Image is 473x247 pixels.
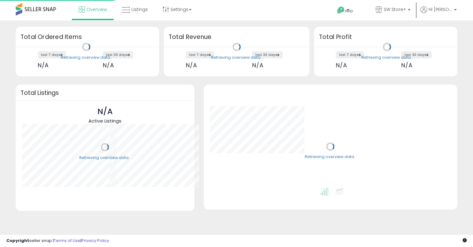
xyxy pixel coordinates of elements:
[86,6,107,13] span: Overview
[6,238,109,244] div: seller snap | |
[337,6,345,14] i: Get Help
[345,8,353,14] span: Help
[420,6,457,20] a: Hi [PERSON_NAME]
[429,6,452,13] span: Hi [PERSON_NAME]
[6,238,29,244] strong: Copyright
[305,154,356,160] div: Retrieving overview data..
[54,238,81,244] a: Terms of Use
[332,2,365,20] a: Help
[61,55,112,60] div: Retrieving overview data..
[131,6,148,13] span: Listings
[384,6,406,13] span: SW Store+
[79,155,131,161] div: Retrieving overview data..
[81,238,109,244] a: Privacy Policy
[211,55,262,60] div: Retrieving overview data..
[361,55,413,60] div: Retrieving overview data..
